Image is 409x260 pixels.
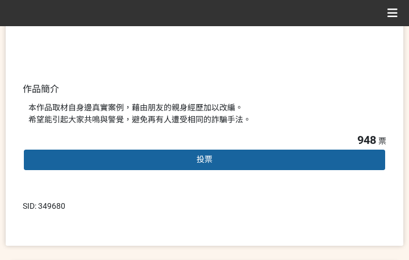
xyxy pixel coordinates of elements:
[23,201,65,211] span: SID: 349680
[23,84,59,94] span: 作品簡介
[197,155,212,164] span: 投票
[28,102,381,126] div: 本作品取材自身邊真實案例，藉由朋友的親身經歷加以改編。 希望能引起大家共鳴與警覺，避免再有人遭受相同的詐騙手法。
[378,137,386,146] span: 票
[357,133,376,147] span: 948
